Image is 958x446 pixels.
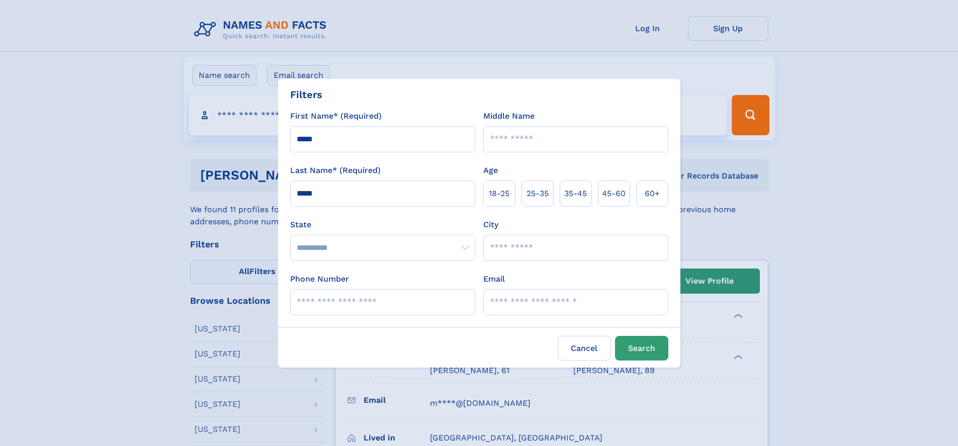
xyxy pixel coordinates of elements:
[558,336,611,361] label: Cancel
[483,110,535,122] label: Middle Name
[645,188,660,200] span: 60+
[290,219,475,231] label: State
[483,219,498,231] label: City
[290,87,322,102] div: Filters
[290,110,382,122] label: First Name* (Required)
[483,273,505,285] label: Email
[615,336,668,361] button: Search
[290,273,349,285] label: Phone Number
[290,164,381,176] label: Last Name* (Required)
[527,188,549,200] span: 25‑35
[489,188,509,200] span: 18‑25
[564,188,587,200] span: 35‑45
[602,188,626,200] span: 45‑60
[483,164,498,176] label: Age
